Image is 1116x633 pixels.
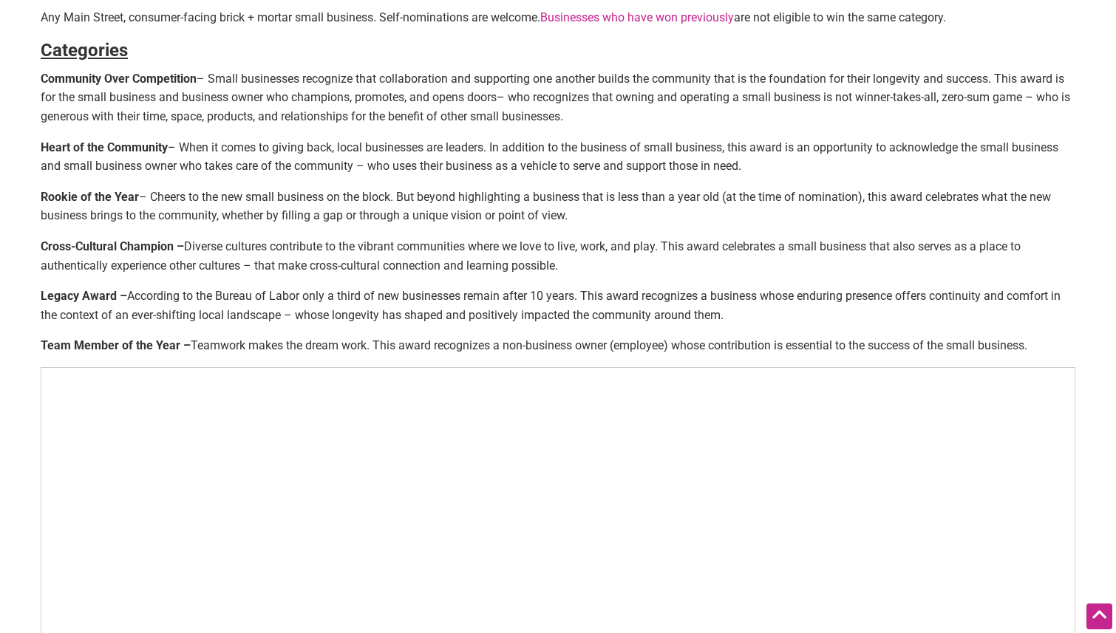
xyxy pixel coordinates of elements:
p: Diverse cultures contribute to the vibrant communities where we love to live, work, and play. Thi... [41,237,1075,275]
strong: Community Over Competition [41,72,197,86]
div: Scroll Back to Top [1086,603,1112,629]
strong: Rookie of the Year [41,190,139,204]
p: – Cheers to the new small business on the block. But beyond highlighting a business that is less ... [41,188,1075,225]
p: According to the Bureau of Labor only a third of new businesses remain after 10 years. This award... [41,287,1075,324]
p: – Small businesses recognize that collaboration and supporting one another builds the community t... [41,69,1075,126]
strong: Team Member of the Year – [41,338,1027,352]
strong: Categories [41,40,128,61]
span: Teamwork makes the dream work. This award recognizes a non-business owner (employee) whose contri... [191,338,1027,352]
p: Any Main Street, consumer-facing brick + mortar small business. Self-nominations are welcome. are... [41,8,1075,27]
strong: Heart of the Community [41,140,168,154]
a: Businesses who have won previously [540,10,734,24]
strong: Legacy Award – [41,289,127,303]
strong: Cross-Cultural Champion – [41,239,184,253]
p: – When it comes to giving back, local businesses are leaders. In addition to the business of smal... [41,138,1075,176]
